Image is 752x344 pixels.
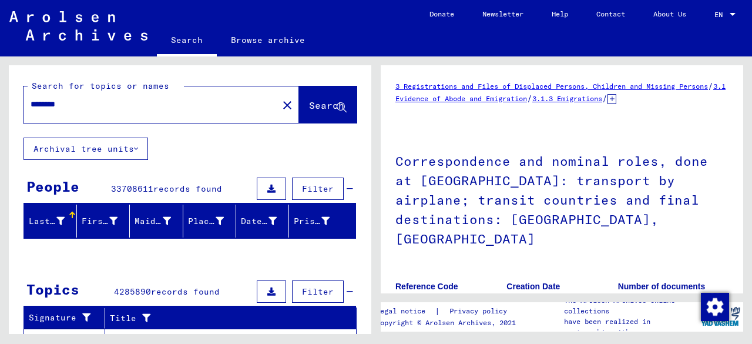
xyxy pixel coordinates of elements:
[241,215,277,228] div: Date of Birth
[708,81,713,91] span: /
[618,282,706,291] b: Number of documents
[376,305,435,318] a: Legal notice
[110,312,333,325] div: Title
[299,86,357,123] button: Search
[276,93,299,116] button: Clear
[29,215,65,228] div: Last Name
[376,305,521,318] div: |
[110,309,345,328] div: Title
[309,99,344,111] span: Search
[506,282,560,291] b: Creation Date
[29,312,96,324] div: Signature
[395,82,708,91] a: 3 Registrations and Files of Displaced Persons, Children and Missing Persons
[23,138,148,160] button: Archival tree units
[294,212,344,231] div: Prisoner #
[395,134,728,263] h1: Correspondence and nominal roles, done at [GEOGRAPHIC_DATA]: transport by airplane; transit count...
[701,293,729,321] img: Change consent
[376,318,521,328] p: Copyright © Arolsen Archives, 2021
[151,286,220,297] span: records found
[9,11,147,41] img: Arolsen_neg.svg
[302,286,334,297] span: Filter
[564,316,698,338] p: have been realized in partnership with
[135,212,185,231] div: Maiden Name
[26,176,79,197] div: People
[564,295,698,316] p: The Arolsen Archives online collections
[157,26,217,56] a: Search
[153,183,222,194] span: records found
[280,98,294,112] mat-icon: close
[236,205,289,238] mat-header-cell: Date of Birth
[602,93,607,103] span: /
[29,212,79,231] div: Last Name
[130,205,183,238] mat-header-cell: Maiden Name
[111,183,153,194] span: 33708611
[32,81,169,91] mat-label: Search for topics or names
[292,178,344,200] button: Filter
[302,183,334,194] span: Filter
[440,305,521,318] a: Privacy policy
[82,212,132,231] div: First Name
[292,280,344,303] button: Filter
[26,279,79,300] div: Topics
[241,212,291,231] div: Date of Birth
[135,215,170,228] div: Maiden Name
[289,205,355,238] mat-header-cell: Prisoner #
[29,309,108,328] div: Signature
[24,205,77,238] mat-header-cell: Last Name
[294,215,330,228] div: Prisoner #
[217,26,319,54] a: Browse archive
[114,286,151,297] span: 4285890
[532,94,602,103] a: 3.1.3 Emigrations
[188,215,224,228] div: Place of Birth
[188,212,239,231] div: Place of Birth
[395,282,458,291] b: Reference Code
[183,205,236,238] mat-header-cell: Place of Birth
[527,93,532,103] span: /
[699,302,743,331] img: yv_logo.png
[82,215,117,228] div: First Name
[77,205,130,238] mat-header-cell: First Name
[714,11,727,19] span: EN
